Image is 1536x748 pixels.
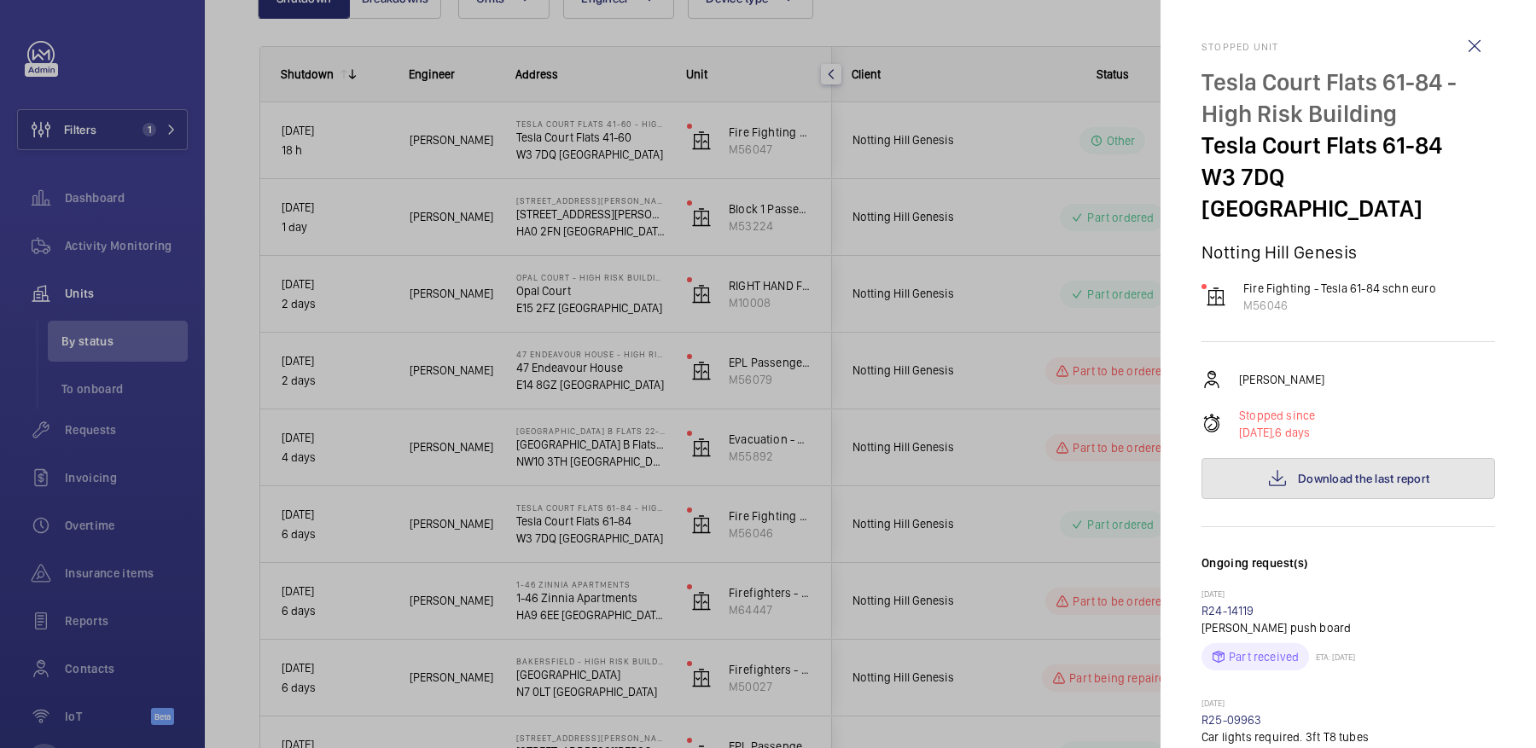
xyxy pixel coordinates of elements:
p: Part received [1229,648,1299,665]
p: Fire Fighting - Tesla 61-84 schn euro [1243,280,1436,297]
img: elevator.svg [1206,287,1226,307]
h3: Ongoing request(s) [1201,554,1495,589]
p: Tesla Court Flats 61-84 [1201,130,1495,161]
p: [DATE] [1201,589,1495,602]
p: Car lights required. 3ft T8 tubes [1201,728,1495,745]
h2: Stopped unit [1201,41,1495,53]
a: R25-09963 [1201,713,1262,727]
p: [PERSON_NAME] [1239,371,1324,388]
span: Download the last report [1298,472,1429,485]
p: Notting Hill Genesis [1201,241,1495,263]
p: [PERSON_NAME] push board [1201,619,1495,636]
p: 6 days [1239,424,1315,441]
p: [DATE] [1201,698,1495,711]
p: Stopped since [1239,407,1315,424]
a: R24-14119 [1201,604,1254,618]
button: Download the last report [1201,458,1495,499]
p: ETA: [DATE] [1309,652,1355,662]
p: W3 7DQ [GEOGRAPHIC_DATA] [1201,161,1495,224]
p: M56046 [1243,297,1436,314]
span: [DATE], [1239,426,1275,439]
p: Tesla Court Flats 61-84 - High Risk Building [1201,67,1495,130]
